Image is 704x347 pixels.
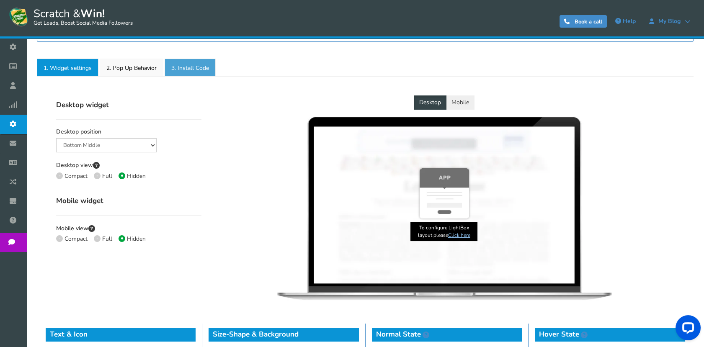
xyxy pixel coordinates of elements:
span: Hidden [127,172,146,180]
span: My Blog [654,18,685,25]
h4: Text & Icon [46,328,196,342]
iframe: LiveChat chat widget [669,312,704,347]
h4: Size-Shape & Background [209,328,358,342]
span: Help [623,17,636,25]
img: Scratch and Win [8,6,29,27]
a: 2. Pop Up Behavior [100,59,163,76]
span: Full [102,172,112,180]
span: To configure LightBox layout please [410,222,477,241]
h4: Mobile widget [56,195,201,207]
a: 3. Install Code [165,59,216,76]
button: Mobile [446,95,474,110]
label: Mobile view [56,224,95,233]
a: Scratch &Win! Get Leads, Boost Social Media Followers [8,6,133,27]
a: Help [611,15,640,28]
label: Desktop position [56,128,101,136]
a: Click here [448,232,470,239]
span: Compact [64,172,88,180]
h4: Normal State [372,328,522,342]
small: Get Leads, Boost Social Media Followers [34,20,133,27]
span: Book a call [575,18,602,26]
button: Desktop [414,95,446,110]
span: Hidden [127,235,146,243]
label: Desktop view [56,161,100,170]
h4: Hover State [535,328,685,342]
span: Scratch & [29,6,133,27]
h4: Desktop widget [56,100,201,111]
a: 1. Widget settings [37,59,98,76]
span: Full [102,235,112,243]
a: Book a call [560,15,607,28]
strong: Win! [80,6,105,21]
span: Compact [64,235,88,243]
